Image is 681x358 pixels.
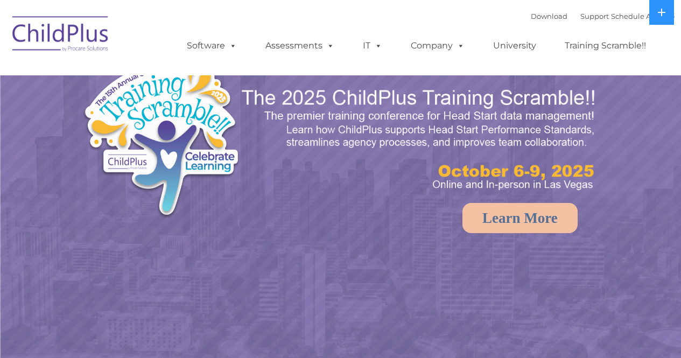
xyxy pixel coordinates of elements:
a: Training Scramble!! [554,35,657,57]
a: IT [352,35,393,57]
font: | [531,12,675,20]
a: Schedule A Demo [611,12,675,20]
a: Company [400,35,475,57]
a: Assessments [255,35,345,57]
a: Download [531,12,567,20]
img: ChildPlus by Procare Solutions [7,9,115,62]
a: Software [176,35,248,57]
a: Support [580,12,609,20]
a: Learn More [462,203,578,233]
a: University [482,35,547,57]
